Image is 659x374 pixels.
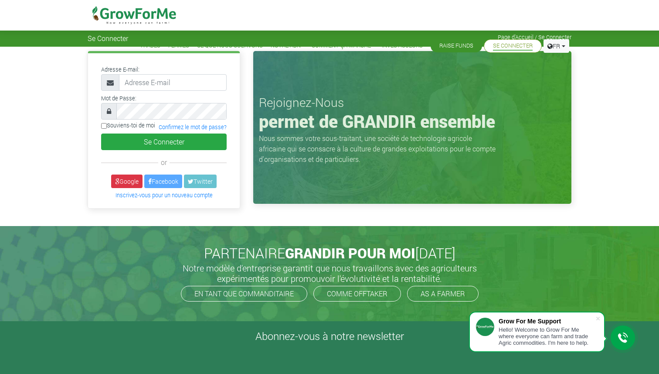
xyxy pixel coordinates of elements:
div: or [101,157,227,168]
a: Fermes [168,41,189,51]
a: Confirmez le mot de passe? [159,124,227,130]
label: Adresse E-mail: [101,65,139,74]
label: Souviens-toi de moi [101,121,155,130]
label: Mot de Passe: [101,94,136,103]
a: Ce que nous Cultivons [197,41,263,51]
a: EN TANT QUE COMMANDITAIRE [181,286,307,302]
h2: PARTENAIRE [DATE] [91,245,568,261]
a: Se Connecter [493,41,533,51]
a: Investisseurs [382,41,426,51]
h5: Notre modèle d'entreprise garantit que nous travaillons avec des agriculteurs expérimentés pour p... [177,263,482,284]
a: Notre ADN [271,41,304,51]
h4: Abonnez-vous à notre newsletter [11,330,648,343]
div: Grow For Me Support [499,318,595,325]
span: GRANDIR POUR MOI [285,244,415,262]
button: Se Connecter [101,134,227,150]
a: Inscrivez-vous pour un nouveau compte [115,192,213,199]
span: Se Connecter [88,34,128,42]
a: Comment ça Marche [312,41,374,51]
a: Trades [140,41,160,51]
a: AS A FARMER [407,286,479,302]
a: Raise Funds [439,41,473,51]
input: Adresse E-mail [119,74,227,91]
h1: permet de GRANDIR ensemble [259,111,566,132]
p: Nous sommes votre sous-traitant, une société de technologie agricole africaine qui se consacre à ... [259,133,499,165]
a: Google [111,175,143,188]
a: FR [544,39,569,53]
div: Hello! Welcome to Grow For Me where everyone can farm and trade Agric commodities. I'm here to help. [499,326,595,346]
h3: Rejoignez-Nous [259,95,566,110]
input: Souviens-toi de moi [101,123,107,129]
a: COMME OFFTAKER [313,286,401,302]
